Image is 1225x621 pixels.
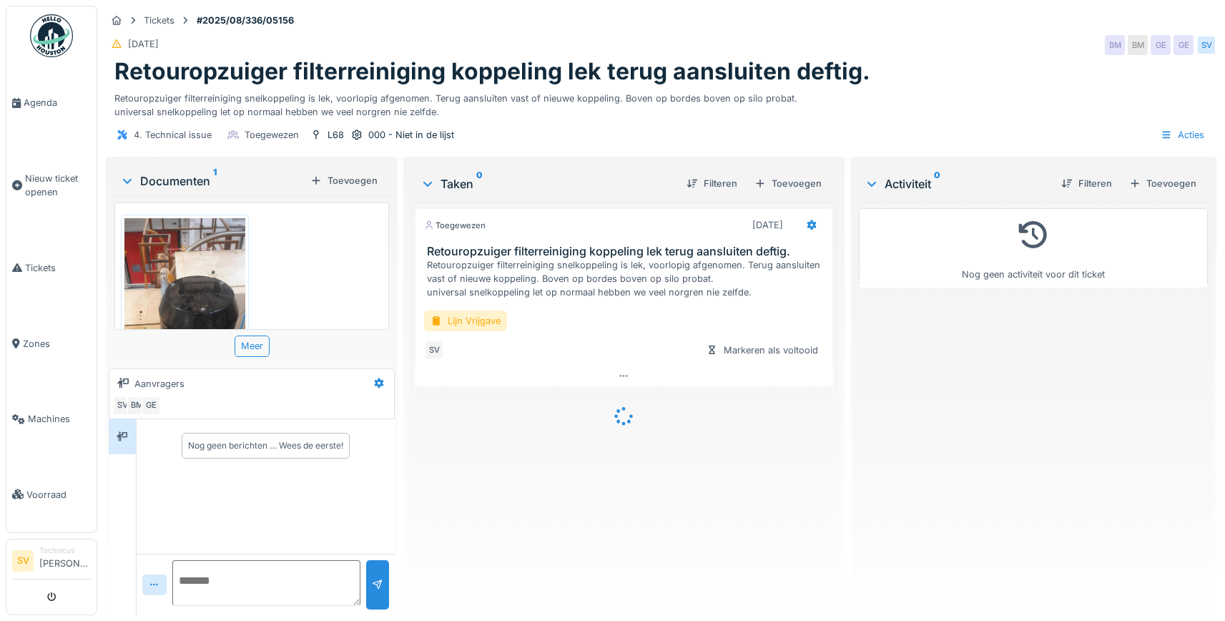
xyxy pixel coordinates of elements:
strong: #2025/08/336/05156 [191,14,300,27]
div: Toevoegen [305,171,383,190]
div: Markeren als voltooid [701,341,824,360]
div: Filteren [1056,174,1118,193]
a: Machines [6,381,97,457]
span: Voorraad [26,488,91,502]
div: GE [141,396,161,416]
div: [DATE] [752,218,783,232]
div: BM [1105,35,1125,55]
span: Tickets [25,261,91,275]
div: Retouropzuiger filterreiniging snelkoppeling is lek, voorlopig afgenomen. Terug aansluiten vast o... [427,258,826,300]
div: Technicus [39,545,91,556]
div: Lijn Vrijgave [424,310,507,331]
div: [DATE] [128,37,159,51]
div: SV [1196,35,1216,55]
div: GE [1151,35,1171,55]
span: Machines [28,412,91,426]
div: Documenten [120,172,305,190]
div: 000 - Niet in de lijst [368,128,454,142]
div: Meer [235,336,270,356]
div: 4. Technical issue [134,128,212,142]
div: BM [127,396,147,416]
div: BM [1128,35,1148,55]
div: Activiteit [865,175,1050,192]
div: Nog geen activiteit voor dit ticket [868,215,1199,281]
div: Filteren [681,174,743,193]
div: Toevoegen [1123,174,1202,193]
h1: Retouropzuiger filterreiniging koppeling lek terug aansluiten deftig. [114,58,870,85]
a: Zones [6,305,97,381]
a: SV Technicus[PERSON_NAME] [12,545,91,580]
div: Toegewezen [424,220,486,232]
div: SV [112,396,132,416]
div: Retouropzuiger filterreiniging snelkoppeling is lek, voorlopig afgenomen. Terug aansluiten vast o... [114,86,1208,119]
sup: 0 [476,175,483,192]
div: GE [1174,35,1194,55]
a: Tickets [6,230,97,306]
div: L68 [328,128,344,142]
div: Nog geen berichten … Wees de eerste! [188,439,343,452]
li: SV [12,550,34,572]
div: Toevoegen [749,174,827,193]
h3: Retouropzuiger filterreiniging koppeling lek terug aansluiten deftig. [427,245,826,258]
span: Agenda [24,96,91,109]
div: Tickets [144,14,174,27]
sup: 1 [213,172,217,190]
div: Taken [420,175,674,192]
sup: 0 [934,175,940,192]
li: [PERSON_NAME] [39,545,91,576]
div: Acties [1154,124,1211,145]
div: Toegewezen [245,128,299,142]
div: Aanvragers [134,377,185,391]
a: Nieuw ticket openen [6,141,97,230]
a: Agenda [6,65,97,141]
a: Voorraad [6,457,97,533]
img: 2kr5ecciiva1ev7qr1p6n46e72gt [124,218,245,467]
span: Nieuw ticket openen [25,172,91,199]
div: SV [424,340,444,360]
span: Zones [23,337,91,351]
img: Badge_color-CXgf-gQk.svg [30,14,73,57]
